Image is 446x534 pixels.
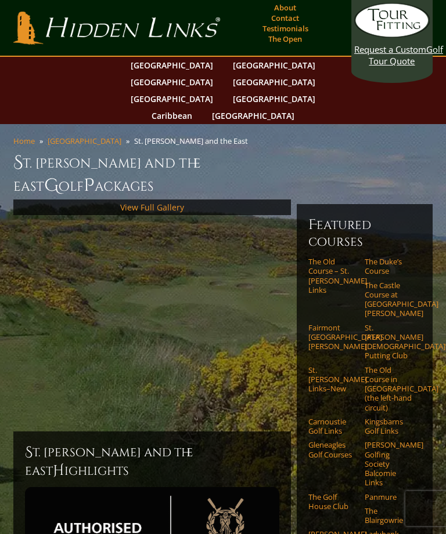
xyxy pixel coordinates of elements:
a: The Duke’s Course [365,257,413,276]
a: [GEOGRAPHIC_DATA] [48,136,121,146]
a: Request a CustomGolf Tour Quote [354,3,430,67]
a: The Old Course in [GEOGRAPHIC_DATA] (the left-hand circuit) [365,365,413,412]
h1: St. [PERSON_NAME] and the East olf ackages [13,151,433,197]
span: P [84,174,95,197]
span: H [53,462,64,480]
li: St. [PERSON_NAME] and the East [134,136,253,146]
a: [GEOGRAPHIC_DATA] [206,107,300,124]
a: Fairmont [GEOGRAPHIC_DATA][PERSON_NAME] [308,323,357,351]
a: Testimonials [260,20,311,37]
a: [GEOGRAPHIC_DATA] [227,74,321,90]
a: View Full Gallery [120,202,184,213]
span: Request a Custom [354,43,426,55]
a: Home [13,136,35,146]
a: The Golf House Club [308,492,357,511]
a: Kingsbarns Golf Links [365,417,413,436]
a: Contact [268,10,302,26]
a: St. [PERSON_NAME] Links–New [308,365,357,394]
h2: St. [PERSON_NAME] and the East ighlights [25,443,279,480]
a: [GEOGRAPHIC_DATA] [227,57,321,74]
a: The Castle Course at [GEOGRAPHIC_DATA][PERSON_NAME] [365,281,413,318]
a: The Open [265,31,305,47]
a: St. [PERSON_NAME] [DEMOGRAPHIC_DATA]’ Putting Club [365,323,413,361]
a: Carnoustie Golf Links [308,417,357,436]
h6: Featured Courses [308,216,421,250]
a: The Blairgowrie [365,506,413,525]
a: Panmure [365,492,413,502]
span: G [44,174,59,197]
a: [GEOGRAPHIC_DATA] [125,90,219,107]
a: Caribbean [146,107,198,124]
a: [GEOGRAPHIC_DATA] [227,90,321,107]
a: The Old Course – St. [PERSON_NAME] Links [308,257,357,295]
a: [GEOGRAPHIC_DATA] [125,57,219,74]
a: Gleneagles Golf Courses [308,440,357,459]
a: [PERSON_NAME] Golfing Society Balcomie Links [365,440,413,487]
a: [GEOGRAPHIC_DATA] [125,74,219,90]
